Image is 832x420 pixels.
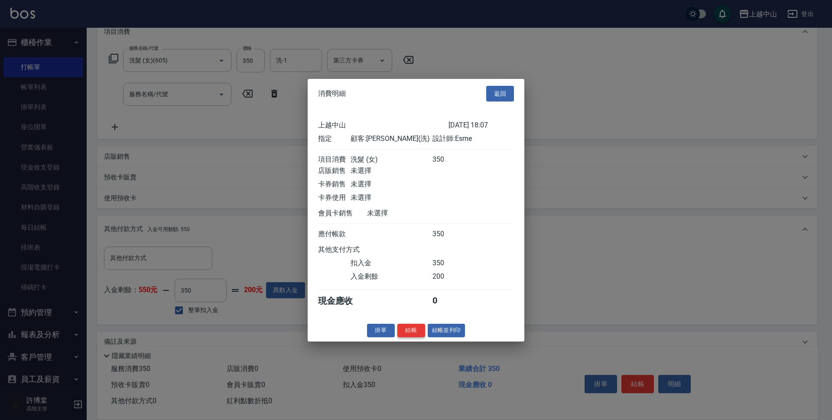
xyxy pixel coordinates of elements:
div: 項目消費 [318,155,351,164]
div: 設計師: Esme [432,134,514,143]
div: 洗髮 (女) [351,155,432,164]
div: 其他支付方式 [318,245,383,254]
div: 顧客: [PERSON_NAME](洗) [351,134,432,143]
div: 應付帳款 [318,230,351,239]
div: 上越中山 [318,121,448,130]
div: 扣入金 [351,259,432,268]
div: 350 [432,230,465,239]
div: 現金應收 [318,295,367,307]
button: 返回 [486,85,514,101]
div: 200 [432,272,465,281]
div: [DATE] 18:07 [448,121,514,130]
div: 卡券銷售 [318,180,351,189]
div: 卡券使用 [318,193,351,202]
div: 入金剩餘 [351,272,432,281]
div: 店販銷售 [318,166,351,176]
div: 350 [432,155,465,164]
div: 未選擇 [367,209,448,218]
div: 會員卡銷售 [318,209,367,218]
span: 消費明細 [318,89,346,98]
button: 掛單 [367,324,395,337]
button: 結帳並列印 [428,324,465,337]
button: 結帳 [397,324,425,337]
div: 指定 [318,134,351,143]
div: 350 [432,259,465,268]
div: 未選擇 [351,180,432,189]
div: 0 [432,295,465,307]
div: 未選擇 [351,193,432,202]
div: 未選擇 [351,166,432,176]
